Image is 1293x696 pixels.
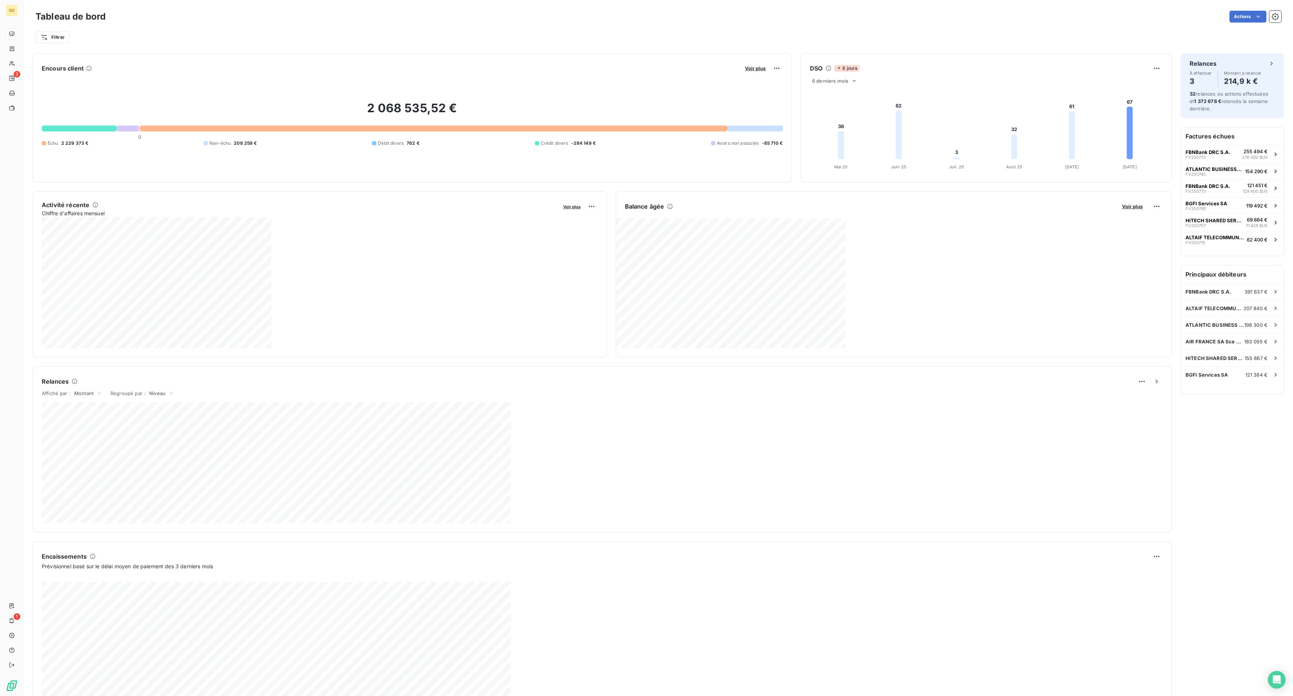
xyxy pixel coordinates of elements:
[1186,206,1206,211] span: FV250795
[48,140,58,147] span: Échu
[810,64,822,73] h6: DSO
[1245,372,1268,378] span: 121 384 €
[1244,148,1268,154] span: 255 494 €
[834,65,859,72] span: 6 jours
[1181,127,1284,145] h6: Factures échues
[1186,234,1244,240] span: ALTAIF TELECOMMUNICATION
[209,140,231,147] span: Non-échu
[74,390,93,396] span: Montant
[149,390,165,396] span: Niveau
[1186,189,1206,193] span: FV250773
[42,200,89,209] h6: Activité récente
[1181,179,1284,198] button: FBNBank DRC S.A.FV250773121 451 €129 600 $US
[110,390,146,396] span: Regroupé par :
[1190,91,1268,112] span: relances ou actions effectuées et relancés la semaine dernière.
[14,71,20,78] span: 3
[61,140,89,147] span: 2 229 373 €
[1245,168,1268,174] span: 154 290 €
[1181,265,1284,283] h6: Principaux débiteurs
[1244,322,1268,328] span: 198 300 €
[561,203,583,210] button: Voir plus
[42,209,558,217] span: Chiffre d'affaires mensuel
[1247,237,1268,243] span: 62 400 €
[6,680,18,692] img: Logo LeanPay
[42,64,84,73] h6: Encours client
[1186,200,1227,206] span: BGFI Services SA
[1186,217,1243,223] span: HITECH SHARED SERVICES LIMITED
[1190,71,1212,75] span: À effectuer
[1186,155,1206,160] span: FV250772
[1243,188,1268,195] span: 129 600 $US
[234,140,257,147] span: 208 259 €
[1186,305,1244,311] span: ALTAIF TELECOMMUNICATION
[1247,182,1268,188] span: 121 451 €
[1245,355,1268,361] span: 155 867 €
[1065,164,1079,169] tspan: [DATE]
[1229,11,1266,23] button: Actions
[1186,322,1244,328] span: ATLANTIC BUSINESS INTERNATIONAL
[1246,223,1268,229] span: 71 428 $US
[1006,164,1022,169] tspan: Août 25
[1181,197,1284,213] button: BGFI Services SAFV250795119 492 €
[1186,166,1242,172] span: ATLANTIC BUSINESS INTERNATIONAL
[1186,355,1245,361] span: HITECH SHARED SERVICES LIMITED
[1186,149,1230,155] span: FBNBank DRC S.A.
[1190,59,1217,68] h6: Relances
[1122,203,1143,209] span: Voir plus
[571,140,596,147] span: -284 149 €
[42,101,783,123] h2: 2 068 535,52 €
[541,140,568,147] span: Crédit divers
[1190,75,1212,87] h4: 3
[1247,217,1268,223] span: 69 864 €
[743,65,768,72] button: Voir plus
[14,613,20,620] span: 1
[1224,71,1262,75] span: Montant à relancer
[1186,223,1206,228] span: FV250757
[42,552,87,561] h6: Encaissements
[745,65,766,71] span: Voir plus
[1244,339,1268,344] span: 183 095 €
[378,140,404,147] span: Débit divers
[1181,232,1284,248] button: ALTAIF TELECOMMUNICATIONFV25071562 400 €
[6,4,18,16] div: SO
[1186,289,1231,295] span: FBNBank DRC S.A.
[891,164,906,169] tspan: Juin 25
[42,390,71,396] span: Affiché par :
[812,78,848,84] span: 6 derniers mois
[407,140,420,147] span: 762 €
[1245,289,1268,295] span: 391 637 €
[1120,203,1145,210] button: Voir plus
[1181,145,1284,163] button: FBNBank DRC S.A.FV250772255 494 €276 000 $US
[1186,183,1230,189] span: FBNBank DRC S.A.
[35,10,106,23] h3: Tableau de bord
[1242,154,1268,161] span: 276 000 $US
[625,202,664,211] h6: Balance âgée
[1123,164,1137,169] tspan: [DATE]
[1186,339,1244,344] span: AIR FRANCE SA Sce DB.BL
[1186,372,1228,378] span: BGFI Services SA
[1194,98,1221,104] span: 1 372 678 €
[42,562,213,570] span: Prévisionnel basé sur le délai moyen de paiement des 3 derniers mois
[1181,213,1284,232] button: HITECH SHARED SERVICES LIMITEDFV25075769 864 €71 428 $US
[1224,75,1262,87] h4: 214,9 k €
[1268,671,1286,689] div: Open Intercom Messenger
[1181,163,1284,179] button: ATLANTIC BUSINESS INTERNATIONALFV250745154 290 €
[1246,203,1268,209] span: 119 492 €
[1190,91,1195,97] span: 32
[1244,305,1268,311] span: 207 840 €
[42,377,69,386] h6: Relances
[1186,172,1206,176] span: FV250745
[762,140,783,147] span: -85 710 €
[35,31,69,43] button: Filtrer
[949,164,964,169] tspan: Juil. 25
[138,134,141,140] span: 0
[1186,240,1205,245] span: FV250715
[834,164,848,169] tspan: Mai 25
[717,140,759,147] span: Avoirs non associés
[563,204,581,209] span: Voir plus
